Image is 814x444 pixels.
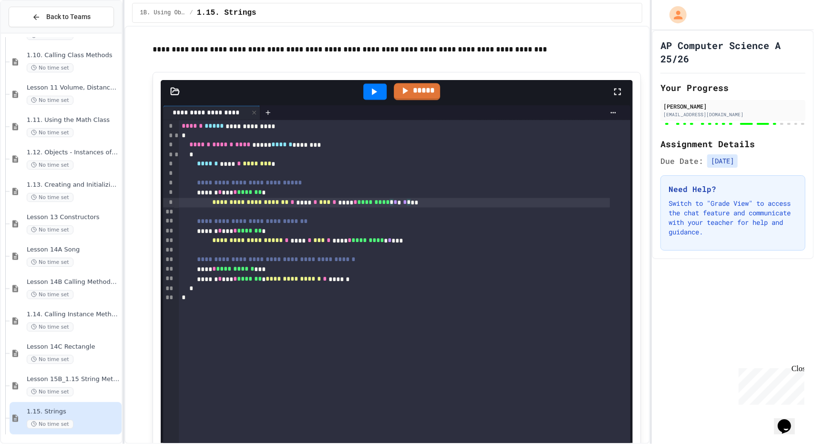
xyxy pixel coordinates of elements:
span: No time set [27,258,73,267]
span: No time set [27,420,73,429]
span: No time set [27,161,73,170]
span: 1.10. Calling Class Methods [27,51,120,60]
span: Lesson 14A Song [27,246,120,254]
span: No time set [27,128,73,137]
p: Switch to "Grade View" to access the chat feature and communicate with your teacher for help and ... [669,199,797,237]
span: No time set [27,225,73,234]
h2: Assignment Details [660,137,805,151]
span: / [190,9,193,17]
span: 1.15. Strings [197,7,257,19]
span: Lesson 14B Calling Methods with Parameters [27,278,120,286]
span: No time set [27,323,73,332]
span: No time set [27,193,73,202]
span: 1.12. Objects - Instances of Classes [27,149,120,157]
span: No time set [27,355,73,364]
div: My Account [659,4,689,26]
span: 1.11. Using the Math Class [27,116,120,124]
span: Due Date: [660,155,703,167]
span: Lesson 15B_1.15 String Methods Demonstration [27,375,120,383]
iframe: chat widget [774,406,804,434]
iframe: chat widget [735,364,804,405]
h3: Need Help? [669,183,797,195]
span: Back to Teams [46,12,91,22]
span: 1.14. Calling Instance Methods [27,311,120,319]
span: No time set [27,290,73,299]
span: Lesson 14C Rectangle [27,343,120,351]
div: [PERSON_NAME] [663,102,803,111]
h2: Your Progress [660,81,805,94]
span: Lesson 13 Constructors [27,213,120,222]
div: [EMAIL_ADDRESS][DOMAIN_NAME] [663,111,803,118]
span: No time set [27,63,73,72]
span: No time set [27,96,73,105]
span: 1B. Using Objects and Methods [140,9,186,17]
button: Back to Teams [9,7,114,27]
span: No time set [27,387,73,396]
span: Lesson 11 Volume, Distance, & Quadratic Formula [27,84,120,92]
div: Chat with us now!Close [4,4,66,61]
span: 1.13. Creating and Initializing Objects: Constructors [27,181,120,189]
span: 1.15. Strings [27,408,120,416]
span: [DATE] [707,154,738,168]
h1: AP Computer Science A 25/26 [660,39,805,65]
